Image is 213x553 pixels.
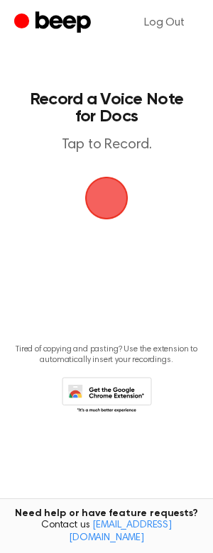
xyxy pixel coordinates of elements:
img: Beep Logo [85,177,128,219]
h1: Record a Voice Note for Docs [26,91,187,125]
p: Tired of copying and pasting? Use the extension to automatically insert your recordings. [11,344,202,366]
p: Tap to Record. [26,136,187,154]
a: [EMAIL_ADDRESS][DOMAIN_NAME] [69,520,172,543]
a: Beep [14,9,94,37]
a: Log Out [130,6,199,40]
span: Contact us [9,520,204,544]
